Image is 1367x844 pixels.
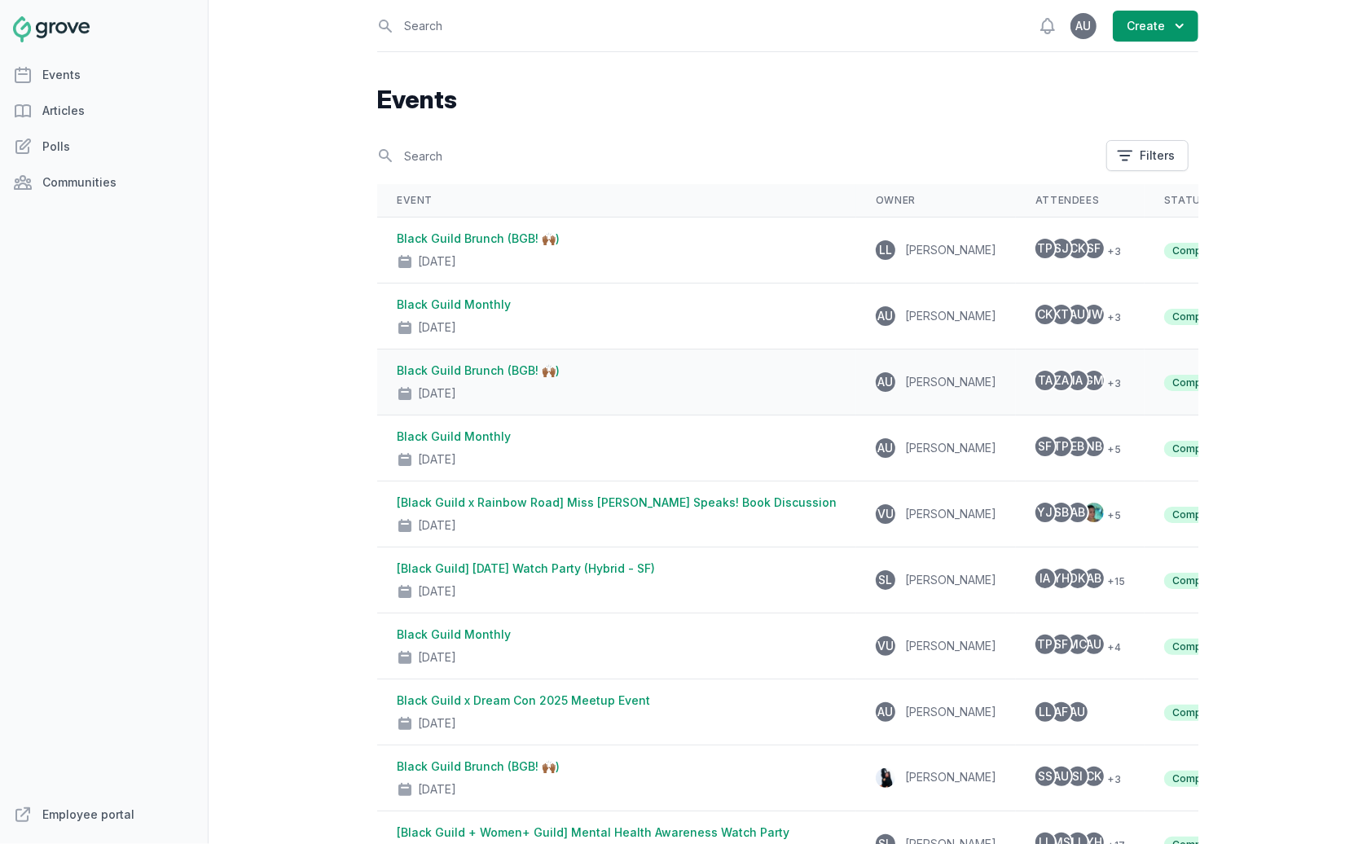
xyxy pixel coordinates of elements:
[418,451,456,468] div: [DATE]
[877,640,894,652] span: VU
[1038,507,1053,518] span: YJ
[397,627,511,641] a: Black Guild Monthly
[878,706,894,718] span: AU
[397,561,655,575] a: [Black Guild] [DATE] Watch Party (Hybrid - SF)
[1070,706,1086,718] span: AU
[1070,13,1097,39] button: AU
[418,385,456,402] div: [DATE]
[397,363,560,377] a: Black Guild Brunch (BGB! 🙌🏾)
[1113,11,1198,42] button: Create
[905,375,996,389] span: [PERSON_NAME]
[418,781,456,798] div: [DATE]
[418,253,456,270] div: [DATE]
[1101,506,1121,525] span: + 5
[1070,243,1086,254] span: CK
[1101,770,1121,789] span: + 3
[1085,309,1104,320] span: JW
[905,705,996,719] span: [PERSON_NAME]
[1016,184,1145,218] th: Attendees
[377,142,1097,170] input: Search
[1086,441,1102,452] span: NB
[1070,573,1086,584] span: DK
[1054,507,1069,518] span: SB
[1038,243,1053,254] span: TP
[1145,184,1248,218] th: Status
[418,517,456,534] div: [DATE]
[1087,573,1101,584] span: AB
[1164,309,1229,325] span: Complete
[1106,140,1189,171] button: Filters
[1053,573,1070,584] span: YH
[1084,375,1104,386] span: GM
[905,309,996,323] span: [PERSON_NAME]
[1054,771,1070,782] span: AU
[397,693,650,707] a: Black Guild x Dream Con 2025 Meetup Event
[1088,243,1101,254] span: SF
[1055,706,1069,718] span: AF
[1039,706,1052,718] span: LL
[397,231,560,245] a: Black Guild Brunch (BGB! 🙌🏾)
[1038,309,1053,320] span: CK
[905,243,996,257] span: [PERSON_NAME]
[905,573,996,587] span: [PERSON_NAME]
[1071,441,1085,452] span: EB
[1040,573,1051,584] span: IA
[1087,771,1102,782] span: CK
[1054,441,1070,452] span: TP
[1054,375,1069,386] span: ZA
[1164,705,1229,721] span: Complete
[1070,309,1086,320] span: AU
[397,429,511,443] a: Black Guild Monthly
[1101,572,1125,591] span: + 15
[1054,309,1070,320] span: KT
[1038,639,1053,650] span: TP
[1101,308,1121,327] span: + 3
[878,376,894,388] span: AU
[1054,243,1069,254] span: SJ
[1038,375,1053,386] span: TA
[905,639,996,653] span: [PERSON_NAME]
[1164,243,1229,259] span: Complete
[1164,375,1229,391] span: Complete
[1076,20,1092,32] span: AU
[1073,375,1083,386] span: IA
[1070,507,1085,518] span: AB
[1038,771,1053,782] span: SS
[1087,639,1102,650] span: AU
[1055,639,1069,650] span: SF
[418,319,456,336] div: [DATE]
[397,297,511,311] a: Black Guild Monthly
[878,442,894,454] span: AU
[13,16,90,42] img: Grove
[877,508,894,520] span: VU
[1164,639,1229,655] span: Complete
[1101,638,1121,657] span: + 4
[397,759,560,773] a: Black Guild Brunch (BGB! 🙌🏾)
[418,583,456,600] div: [DATE]
[397,495,837,509] a: [Black Guild x Rainbow Road] Miss [PERSON_NAME] Speaks! Book Discussion
[377,85,1198,114] h1: Events
[418,715,456,732] div: [DATE]
[418,649,456,666] div: [DATE]
[1101,242,1121,262] span: + 3
[1164,573,1229,589] span: Complete
[856,184,1016,218] th: Owner
[1101,374,1121,393] span: + 3
[905,770,996,784] span: [PERSON_NAME]
[1069,639,1088,650] span: MC
[397,825,789,839] a: [Black Guild + Women+ Guild] Mental Health Awareness Watch Party
[1164,441,1229,457] span: Complete
[878,310,894,322] span: AU
[1164,507,1229,523] span: Complete
[905,441,996,455] span: [PERSON_NAME]
[905,507,996,521] span: [PERSON_NAME]
[1073,771,1083,782] span: SI
[377,184,856,218] th: Event
[879,244,892,256] span: LL
[1039,441,1053,452] span: SF
[1164,771,1229,787] span: Complete
[879,574,893,586] span: SL
[1101,440,1121,459] span: + 5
